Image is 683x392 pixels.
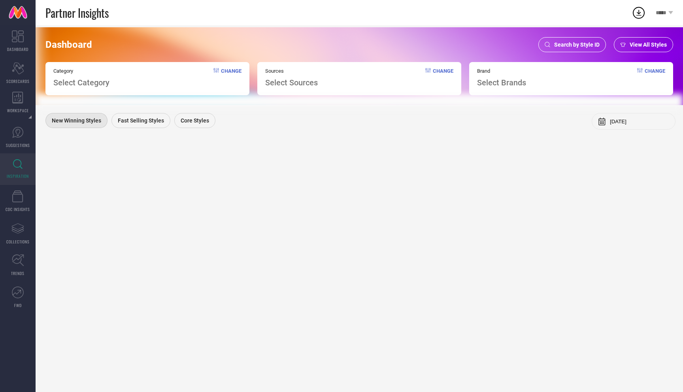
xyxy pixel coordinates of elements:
span: Sources [265,68,318,74]
span: WORKSPACE [7,107,29,113]
span: Brand [477,68,526,74]
span: CDC INSIGHTS [6,206,30,212]
span: Partner Insights [45,5,109,21]
span: Search by Style ID [554,41,600,48]
span: Core Styles [181,117,209,124]
span: New Winning Styles [52,117,101,124]
span: DASHBOARD [7,46,28,52]
span: Fast Selling Styles [118,117,164,124]
input: Select month [610,119,669,124]
span: Change [645,68,665,87]
span: SUGGESTIONS [6,142,30,148]
div: Open download list [632,6,646,20]
span: Select Category [53,78,109,87]
span: Dashboard [45,39,92,50]
span: FWD [14,302,22,308]
span: Change [221,68,242,87]
span: INSPIRATION [7,173,29,179]
span: Category [53,68,109,74]
span: View All Styles [630,41,667,48]
span: TRENDS [11,270,25,276]
span: Select Sources [265,78,318,87]
span: SCORECARDS [6,78,30,84]
span: Select Brands [477,78,526,87]
span: COLLECTIONS [6,239,30,245]
span: Change [433,68,453,87]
